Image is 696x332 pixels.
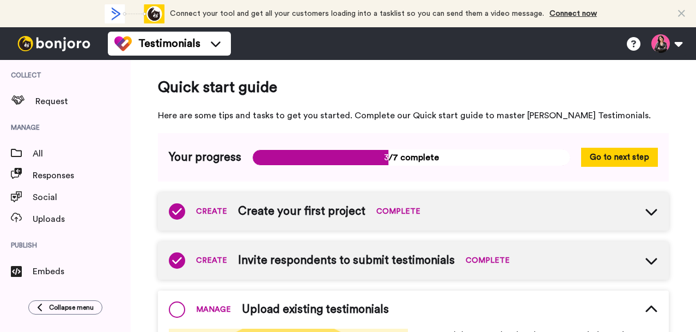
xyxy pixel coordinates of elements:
[158,109,669,122] span: Here are some tips and tasks to get you started. Complete our Quick start guide to master [PERSON...
[238,203,365,220] span: Create your first project
[33,147,131,160] span: All
[252,149,570,166] span: 3/7 complete
[196,206,227,217] span: CREATE
[238,252,455,269] span: Invite respondents to submit testimonials
[581,148,658,167] button: Go to next step
[242,301,389,318] span: Upload existing testimonials
[114,35,132,52] img: tm-color.svg
[169,149,241,166] span: Your progress
[158,76,669,98] span: Quick start guide
[33,213,131,226] span: Uploads
[33,169,131,182] span: Responses
[105,4,164,23] div: animation
[550,10,597,17] a: Connect now
[49,303,94,312] span: Collapse menu
[170,10,544,17] span: Connect your tool and get all your customers loading into a tasklist so you can send them a video...
[13,36,95,51] img: bj-logo-header-white.svg
[196,255,227,266] span: CREATE
[35,95,131,108] span: Request
[466,255,510,266] span: COMPLETE
[33,191,131,204] span: Social
[138,36,200,51] span: Testimonials
[33,265,131,278] span: Embeds
[376,206,420,217] span: COMPLETE
[28,300,102,315] button: Collapse menu
[196,304,231,315] span: MANAGE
